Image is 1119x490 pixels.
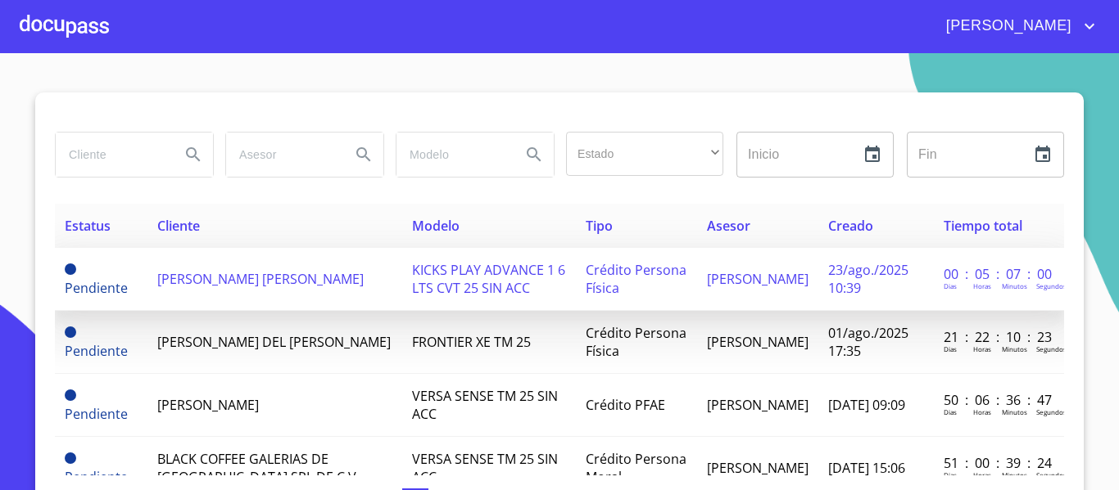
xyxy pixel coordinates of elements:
button: account of current user [934,13,1099,39]
span: 01/ago./2025 17:35 [828,324,908,360]
span: Crédito Persona Física [586,324,686,360]
p: Minutos [1002,470,1027,479]
input: search [226,133,338,177]
span: [PERSON_NAME] [707,333,809,351]
span: [PERSON_NAME] [157,396,259,414]
span: [DATE] 09:09 [828,396,905,414]
span: Asesor [707,217,750,235]
span: VERSA SENSE TM 25 SIN ACC [412,450,558,486]
p: 50 : 06 : 36 : 47 [944,391,1054,409]
span: Pendiente [65,452,76,464]
span: Pendiente [65,405,128,423]
span: Crédito Persona Moral [586,450,686,486]
p: Minutos [1002,281,1027,290]
input: search [396,133,508,177]
span: KICKS PLAY ADVANCE 1 6 LTS CVT 25 SIN ACC [412,261,565,297]
span: [PERSON_NAME] [707,396,809,414]
p: Dias [944,407,957,416]
span: [PERSON_NAME] [707,459,809,477]
span: Pendiente [65,342,128,360]
span: [PERSON_NAME] DEL [PERSON_NAME] [157,333,391,351]
p: 00 : 05 : 07 : 00 [944,265,1054,283]
span: [PERSON_NAME] [707,270,809,288]
p: Segundos [1036,407,1067,416]
button: Search [344,135,383,174]
span: Modelo [412,217,460,235]
p: Minutos [1002,344,1027,353]
span: FRONTIER XE TM 25 [412,333,531,351]
p: 51 : 00 : 39 : 24 [944,454,1054,472]
p: Segundos [1036,281,1067,290]
p: Dias [944,470,957,479]
p: Dias [944,281,957,290]
button: Search [514,135,554,174]
span: [PERSON_NAME] [934,13,1080,39]
input: search [56,133,167,177]
span: Crédito Persona Física [586,261,686,297]
button: Search [174,135,213,174]
span: VERSA SENSE TM 25 SIN ACC [412,387,558,423]
p: Horas [973,344,991,353]
p: Horas [973,407,991,416]
p: Dias [944,344,957,353]
span: [DATE] 15:06 [828,459,905,477]
span: Pendiente [65,279,128,297]
span: Tiempo total [944,217,1022,235]
span: 23/ago./2025 10:39 [828,261,908,297]
span: BLACK COFFEE GALERIAS DE [GEOGRAPHIC_DATA] SRL DE C.V. [157,450,360,486]
p: Segundos [1036,470,1067,479]
span: Pendiente [65,389,76,401]
span: Pendiente [65,263,76,275]
span: Crédito PFAE [586,396,665,414]
span: Cliente [157,217,200,235]
span: [PERSON_NAME] [PERSON_NAME] [157,270,364,288]
p: 21 : 22 : 10 : 23 [944,328,1054,346]
p: Horas [973,470,991,479]
span: Creado [828,217,873,235]
span: Tipo [586,217,613,235]
p: Minutos [1002,407,1027,416]
span: Estatus [65,217,111,235]
p: Horas [973,281,991,290]
div: ​ [566,132,723,176]
span: Pendiente [65,326,76,338]
p: Segundos [1036,344,1067,353]
span: Pendiente [65,468,128,486]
